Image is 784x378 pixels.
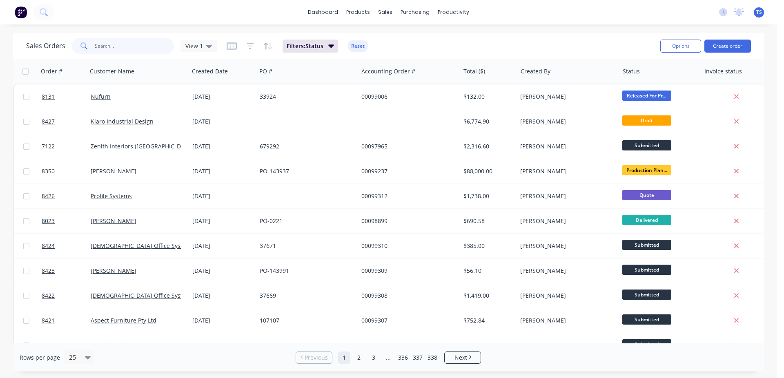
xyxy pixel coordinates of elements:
span: Submitted [622,314,671,325]
span: Previous [305,354,328,362]
a: Interloc Lockers [91,341,134,349]
div: [PERSON_NAME] [520,192,611,200]
div: 37671 [260,242,350,250]
div: 107107 [260,316,350,325]
div: $385.00 [463,242,511,250]
a: 8422 [42,283,91,308]
a: [PERSON_NAME] [91,217,136,225]
div: PO149810 [260,341,350,349]
a: 8426 [42,184,91,208]
div: [DATE] [192,117,253,126]
div: [DATE] [192,142,253,150]
span: 7122 [42,142,55,150]
div: 00099306 [361,341,452,349]
div: purchasing [396,6,434,18]
span: 8422 [42,292,55,300]
div: [DATE] [192,192,253,200]
button: Filters:Status [283,40,338,53]
span: Next [454,354,467,362]
a: 7122 [42,134,91,159]
div: [PERSON_NAME] [520,117,611,126]
a: [DEMOGRAPHIC_DATA] Office Systems [91,242,194,250]
span: 8421 [42,316,55,325]
span: Submitted [622,339,671,349]
div: $132.00 [463,93,511,101]
div: [PERSON_NAME] [520,267,611,275]
div: Total ($) [463,67,485,75]
span: Submitted [622,140,671,150]
div: [DATE] [192,217,253,225]
div: $56.10 [463,267,511,275]
div: $1,738.00 [463,192,511,200]
div: [DATE] [192,292,253,300]
div: $752.84 [463,316,511,325]
div: [DATE] [192,341,253,349]
div: 37669 [260,292,350,300]
div: Created Date [192,67,228,75]
a: dashboard [304,6,342,18]
button: Options [660,40,701,53]
div: $3.19 [463,341,511,349]
div: [DATE] [192,93,253,101]
a: [PERSON_NAME] [91,167,136,175]
a: Jump forward [382,351,394,364]
a: [DEMOGRAPHIC_DATA] Office Systems [91,292,194,299]
span: View 1 [185,42,203,50]
a: Page 2 [353,351,365,364]
div: Order # [41,67,62,75]
div: $6,774.90 [463,117,511,126]
div: [PERSON_NAME] [520,217,611,225]
div: [DATE] [192,167,253,175]
span: 8427 [42,117,55,126]
div: 00099310 [361,242,452,250]
div: 00099307 [361,316,452,325]
div: Invoice status [704,67,742,75]
span: Submitted [622,240,671,250]
span: Rows per page [20,354,60,362]
div: Accounting Order # [361,67,415,75]
div: [PERSON_NAME] [520,341,611,349]
button: Create order [704,40,751,53]
div: 33924 [260,93,350,101]
a: 8023 [42,209,91,233]
div: [PERSON_NAME] [520,292,611,300]
div: $88,000.00 [463,167,511,175]
div: 00099309 [361,267,452,275]
div: Customer Name [90,67,134,75]
div: [DATE] [192,316,253,325]
a: Page 336 [397,351,409,364]
div: 00099312 [361,192,452,200]
div: $2,316.60 [463,142,511,150]
a: Page 338 [426,351,439,364]
div: 00099237 [361,167,452,175]
a: 8420 [42,333,91,358]
div: PO # [259,67,272,75]
div: $690.58 [463,217,511,225]
span: Quote [622,190,671,200]
a: 8350 [42,159,91,183]
div: products [342,6,374,18]
div: 679292 [260,142,350,150]
a: 8427 [42,109,91,134]
div: $1,419.00 [463,292,511,300]
button: Reset [348,40,368,52]
a: [PERSON_NAME] [91,267,136,274]
div: PO-143937 [260,167,350,175]
input: Search... [95,38,174,54]
a: 8423 [42,259,91,283]
div: [PERSON_NAME] [520,316,611,325]
span: 8131 [42,93,55,101]
div: 00099308 [361,292,452,300]
a: Page 337 [412,351,424,364]
div: sales [374,6,396,18]
a: 8421 [42,308,91,333]
a: Page 3 [367,351,380,364]
a: Aspect Furniture Pty Ltd [91,316,156,324]
span: Submitted [622,290,671,300]
div: 00098899 [361,217,452,225]
div: [DATE] [192,242,253,250]
span: 8424 [42,242,55,250]
div: Created By [521,67,550,75]
span: Released For Pr... [622,91,671,101]
div: [PERSON_NAME] [520,167,611,175]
